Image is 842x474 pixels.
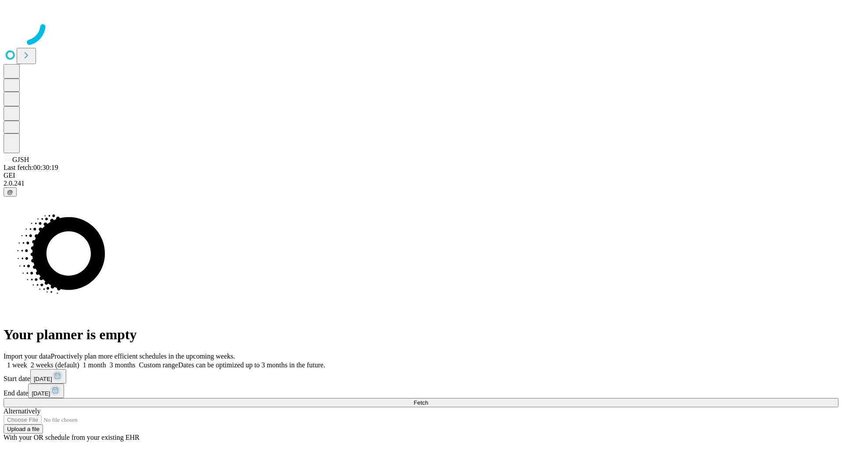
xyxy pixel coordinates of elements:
[4,187,17,197] button: @
[178,361,325,369] span: Dates can be optimized up to 3 months in the future.
[4,164,58,171] span: Last fetch: 00:30:19
[31,361,79,369] span: 2 weeks (default)
[4,384,838,398] div: End date
[7,361,27,369] span: 1 week
[4,369,838,384] div: Start date
[4,398,838,407] button: Fetch
[4,352,51,360] span: Import your data
[414,399,428,406] span: Fetch
[28,384,64,398] button: [DATE]
[32,390,50,397] span: [DATE]
[34,376,52,382] span: [DATE]
[4,407,40,415] span: Alternatively
[4,424,43,434] button: Upload a file
[110,361,136,369] span: 3 months
[7,189,13,195] span: @
[30,369,66,384] button: [DATE]
[12,156,29,163] span: GJSH
[83,361,106,369] span: 1 month
[4,180,838,187] div: 2.0.241
[4,172,838,180] div: GEI
[139,361,178,369] span: Custom range
[4,434,139,441] span: With your OR schedule from your existing EHR
[51,352,235,360] span: Proactively plan more efficient schedules in the upcoming weeks.
[4,327,838,343] h1: Your planner is empty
